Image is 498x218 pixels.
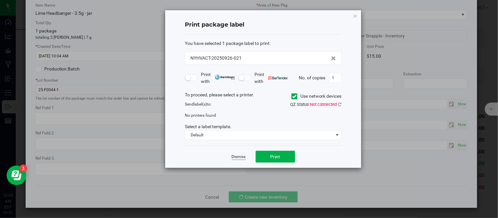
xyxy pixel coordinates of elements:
span: No. of copies [299,75,325,80]
span: Send to: [185,102,211,107]
label: Use network devices [292,93,342,100]
img: mark_magic_cybra.png [215,75,235,80]
span: Not connected [310,102,337,107]
h4: Print package label [185,21,342,29]
span: Print [271,154,280,159]
img: bartender.png [268,76,288,80]
a: Dismiss [232,154,246,160]
div: Select a label template. [180,123,347,130]
span: No printers found [185,113,216,118]
iframe: Resource center [7,166,26,185]
span: Print with [254,71,288,85]
span: You have selected 1 package label to print [185,41,270,46]
div: To proceed, please select a printer. [180,91,347,101]
div: : [185,40,342,47]
span: Print with [201,71,235,85]
span: QZ Status: [290,102,342,107]
button: Print [256,151,295,163]
span: label(s) [194,102,207,107]
iframe: Resource center unread badge [19,165,27,172]
span: NYHVACT-20250926-021 [190,55,242,62]
span: Default [185,130,333,140]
